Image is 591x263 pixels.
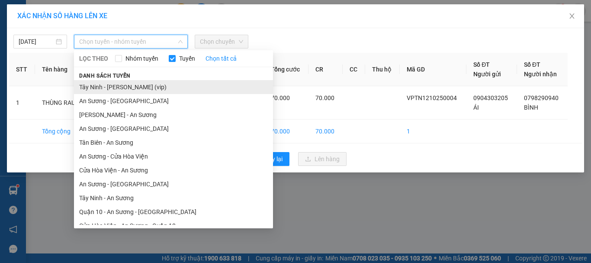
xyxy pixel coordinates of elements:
span: LỌC THEO [79,54,108,63]
span: VPTN1210250004 [407,94,457,101]
li: [PERSON_NAME] - An Sương [74,108,273,122]
li: Cửa Hòa Viện - An Sương [74,163,273,177]
li: Tân Biên - An Sương [74,136,273,149]
li: Cửa Hòa Viện - An Sương - Quận 10 [74,219,273,233]
span: Người gửi [473,71,501,78]
span: 0798290940 [524,94,559,101]
th: CR [308,53,343,86]
span: down [178,39,183,44]
li: An Sương - [GEOGRAPHIC_DATA] [74,177,273,191]
th: Tên hàng [35,53,93,86]
span: Chọn chuyến [200,35,243,48]
th: CC [343,53,365,86]
li: An Sương - [GEOGRAPHIC_DATA] [74,94,273,108]
th: Tổng cước [264,53,308,86]
li: Tây Ninh - [PERSON_NAME] (vip) [74,80,273,94]
td: 70.000 [264,120,308,143]
button: uploadLên hàng [298,152,347,166]
th: STT [9,53,35,86]
td: 1 [9,86,35,120]
span: Nhóm tuyến [122,54,162,63]
span: Người nhận [524,71,557,78]
td: 1 [400,120,466,143]
button: Close [560,4,584,29]
span: Chọn tuyến - nhóm tuyến [79,35,183,48]
a: Chọn tất cả [206,54,237,63]
span: Tuyến [176,54,199,63]
td: THÙNG RAU CỦ [35,86,93,120]
td: 70.000 [308,120,343,143]
td: Tổng cộng [35,120,93,143]
span: Danh sách tuyến [74,72,136,80]
li: Tây Ninh - An Sương [74,191,273,205]
span: Số ĐT [473,61,490,68]
span: 0904303205 [473,94,508,101]
th: Mã GD [400,53,466,86]
li: Quận 10 - An Sương - [GEOGRAPHIC_DATA] [74,205,273,219]
span: close [569,13,575,19]
span: 70.000 [315,94,334,101]
span: 70.000 [271,94,290,101]
span: ÁI [473,104,479,111]
li: An Sương - [GEOGRAPHIC_DATA] [74,122,273,136]
li: An Sương - Cửa Hòa Viện [74,149,273,163]
input: 12/10/2025 [19,37,54,46]
span: BÌNH [524,104,538,111]
span: Số ĐT [524,61,540,68]
th: Thu hộ [365,53,400,86]
span: XÁC NHẬN SỐ HÀNG LÊN XE [17,12,107,20]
